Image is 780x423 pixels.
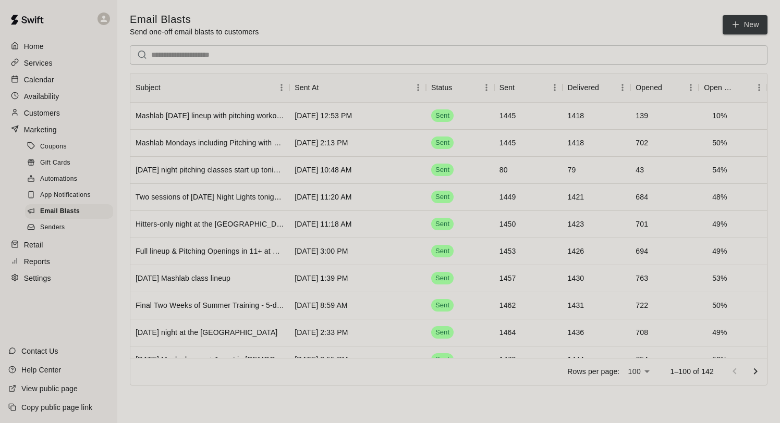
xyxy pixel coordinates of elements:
[704,292,735,319] td: 50 %
[25,188,117,204] a: App Notifications
[568,327,584,338] div: 1436
[670,366,714,377] p: 1–100 of 142
[25,155,117,171] a: Gift Cards
[40,158,70,168] span: Gift Cards
[8,55,109,71] a: Services
[568,354,584,365] div: 1444
[136,192,284,202] div: Two sessions of Friday Night Lights tonight - Spots available
[295,138,348,148] div: Aug 4 2025, 2:13 PM
[431,355,454,365] span: Sent
[568,246,584,256] div: 1426
[568,192,584,202] div: 1421
[161,80,175,95] button: Sort
[24,91,59,102] p: Availability
[636,300,648,310] div: 722
[25,204,113,219] div: Email Blasts
[289,73,426,102] div: Sent At
[499,192,516,202] div: 1449
[21,346,58,356] p: Contact Us
[295,246,348,256] div: Jul 30 2025, 3:00 PM
[8,105,109,121] a: Customers
[426,73,494,102] div: Status
[8,254,109,269] a: Reports
[319,80,333,95] button: Sort
[21,402,92,413] p: Copy public page link
[295,73,319,102] div: Sent At
[636,273,648,283] div: 763
[40,190,91,201] span: App Notifications
[410,80,426,95] button: Menu
[25,188,113,203] div: App Notifications
[136,327,277,338] div: Thursday night at the Mashlab
[431,246,454,256] span: Sent
[567,366,619,377] p: Rows per page:
[499,273,516,283] div: 1457
[136,273,230,283] div: Tuesday's Mashlab class lineup
[295,327,348,338] div: Jul 24 2025, 2:33 PM
[563,73,631,102] div: Delivered
[568,110,584,121] div: 1418
[25,220,113,235] div: Senders
[704,265,735,292] td: 53 %
[431,165,454,175] span: Sent
[8,72,109,88] a: Calendar
[615,80,630,95] button: Menu
[704,183,735,211] td: 48 %
[723,15,767,34] a: New
[295,354,348,365] div: Jul 23 2025, 3:55 PM
[130,73,289,102] div: Subject
[24,58,53,68] p: Services
[136,300,284,310] div: Final Two Weeks of Summer Training - 5-day packages now available!
[499,327,516,338] div: 1464
[568,73,600,102] div: Delivered
[274,80,289,95] button: Menu
[499,246,516,256] div: 1453
[636,165,644,175] div: 43
[25,156,113,170] div: Gift Cards
[24,74,54,85] p: Calendar
[40,206,80,217] span: Email Blasts
[494,73,563,102] div: Sent
[704,319,735,346] td: 49 %
[431,273,454,283] span: Sent
[21,383,78,394] p: View public page
[25,204,117,220] a: Email Blasts
[8,237,109,253] div: Retail
[40,222,65,233] span: Senders
[704,73,737,102] div: Open Rate
[295,110,352,121] div: Aug 11 2025, 12:53 PM
[8,270,109,286] div: Settings
[704,102,735,130] td: 10 %
[699,73,767,102] div: Open Rate
[499,165,508,175] div: 80
[295,219,351,229] div: Jul 31 2025, 11:18 AM
[8,122,109,138] a: Marketing
[624,364,653,379] div: 100
[8,39,109,54] a: Home
[130,27,259,37] p: Send one-off email blasts to customers
[568,165,576,175] div: 79
[431,138,454,148] span: Sent
[499,354,516,365] div: 1472
[136,219,284,229] div: Hitters-only night at the Mashlab Thursday
[40,142,67,152] span: Coupons
[568,219,584,229] div: 1423
[431,73,453,102] div: Status
[568,273,584,283] div: 1430
[136,165,284,175] div: Monday night pitching classes start up tonight with Coach Javon
[136,138,284,148] div: Mashlab Mondays including Pitching with Coach Javon
[636,73,662,102] div: Opened
[704,129,735,157] td: 50 %
[499,300,516,310] div: 1462
[136,246,284,256] div: Full lineup & Pitching Openings in 11+ at Mashlab Tonight
[295,273,348,283] div: Jul 29 2025, 1:39 PM
[499,138,516,148] div: 1445
[431,328,454,338] span: Sent
[8,89,109,104] div: Availability
[662,80,677,95] button: Sort
[568,300,584,310] div: 1431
